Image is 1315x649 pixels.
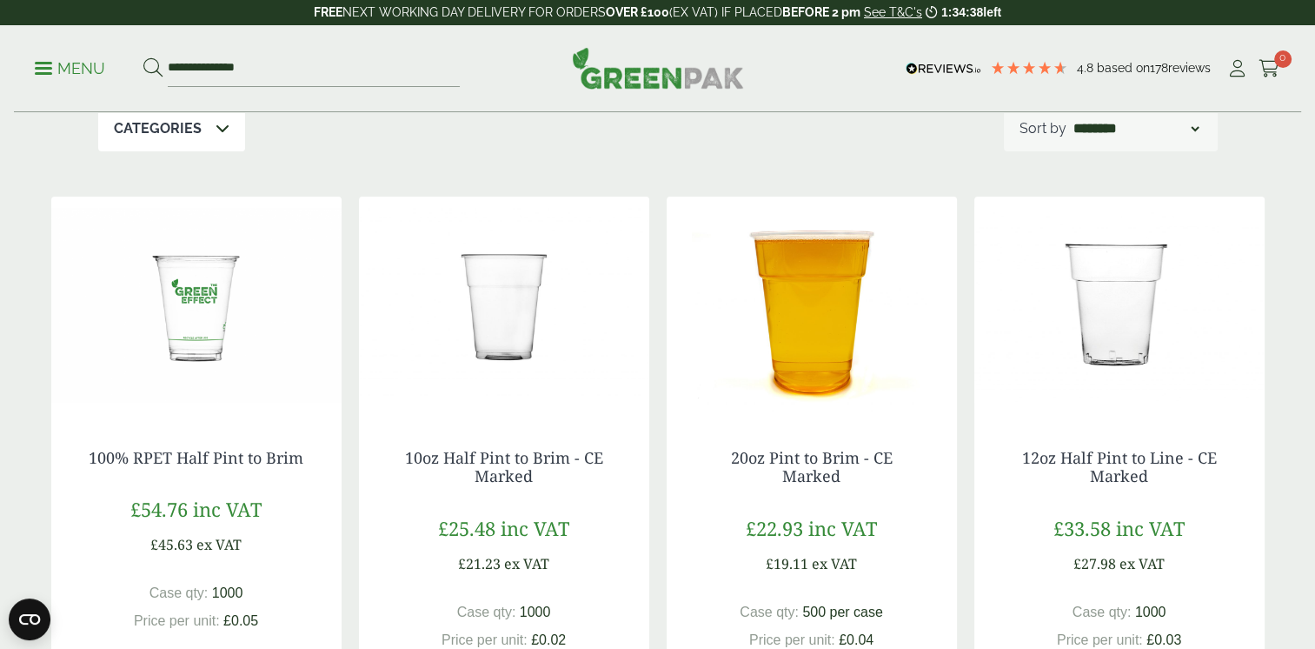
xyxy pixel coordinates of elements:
[196,535,242,554] span: ex VAT
[983,5,1001,19] span: left
[1057,632,1143,647] span: Price per unit:
[1073,605,1132,619] span: Case qty:
[1073,554,1116,573] span: £27.98
[457,605,516,619] span: Case qty:
[1168,61,1211,75] span: reviews
[731,447,893,487] a: 20oz Pint to Brim - CE Marked
[572,47,744,89] img: GreenPak Supplies
[314,5,342,19] strong: FREE
[749,632,835,647] span: Price per unit:
[740,605,799,619] span: Case qty:
[1053,515,1111,541] span: £33.58
[9,599,50,640] button: Open CMP widget
[359,197,649,414] img: 10oz Half Pint to Brim - CE Marked -0
[520,605,551,619] span: 1000
[766,554,808,573] span: £19.11
[974,197,1265,414] img: 12oz Half Pint to Line - CE Marked -0
[1226,60,1248,77] i: My Account
[1097,61,1150,75] span: Based on
[606,5,669,19] strong: OVER £100
[1259,56,1280,82] a: 0
[150,535,193,554] span: £45.63
[990,60,1068,76] div: 4.78 Stars
[839,632,873,647] span: £0.04
[746,515,803,541] span: £22.93
[1070,118,1202,139] select: Shop order
[812,554,857,573] span: ex VAT
[149,585,209,600] span: Case qty:
[1022,447,1217,487] a: 12oz Half Pint to Line - CE Marked
[35,58,105,79] p: Menu
[223,613,258,628] span: £0.05
[782,5,860,19] strong: BEFORE 2 pm
[458,554,501,573] span: £21.23
[802,605,883,619] span: 500 per case
[405,447,603,487] a: 10oz Half Pint to Brim - CE Marked
[212,585,243,600] span: 1000
[442,632,528,647] span: Price per unit:
[134,613,220,628] span: Price per unit:
[531,632,566,647] span: £0.02
[1119,554,1165,573] span: ex VAT
[504,554,549,573] span: ex VAT
[193,496,262,522] span: inc VAT
[89,447,303,468] a: 100% RPET Half Pint to Brim
[1274,50,1292,68] span: 0
[1146,632,1181,647] span: £0.03
[35,58,105,76] a: Menu
[51,197,342,414] img: half pint pic 2
[1077,61,1097,75] span: 4.8
[1116,515,1185,541] span: inc VAT
[501,515,569,541] span: inc VAT
[941,5,983,19] span: 1:34:38
[1150,61,1168,75] span: 178
[1019,118,1066,139] p: Sort by
[667,197,957,414] img: IMG_5408
[906,63,981,75] img: REVIEWS.io
[130,496,188,522] span: £54.76
[438,515,495,541] span: £25.48
[1259,60,1280,77] i: Cart
[864,5,922,19] a: See T&C's
[114,118,202,139] p: Categories
[808,515,877,541] span: inc VAT
[1135,605,1166,619] span: 1000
